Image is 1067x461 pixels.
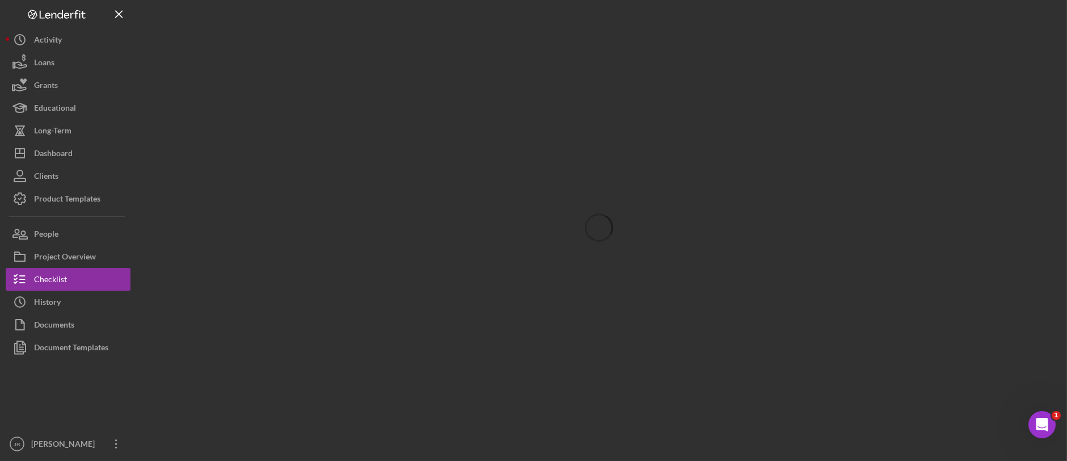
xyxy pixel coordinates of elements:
[28,433,102,458] div: [PERSON_NAME]
[6,291,130,313] button: History
[34,245,96,271] div: Project Overview
[34,74,58,99] div: Grants
[34,187,100,213] div: Product Templates
[6,187,130,210] button: Product Templates
[1028,411,1056,438] iframe: Intercom live chat
[34,268,67,294] div: Checklist
[6,119,130,142] button: Long-Term
[6,74,130,97] button: Grants
[6,165,130,187] button: Clients
[6,313,130,336] button: Documents
[34,336,108,362] div: Document Templates
[34,165,58,190] div: Clients
[6,268,130,291] button: Checklist
[34,313,74,339] div: Documents
[14,441,20,447] text: JR
[6,336,130,359] button: Document Templates
[34,223,58,248] div: People
[6,245,130,268] button: Project Overview
[1052,411,1061,420] span: 1
[34,51,54,77] div: Loans
[6,142,130,165] button: Dashboard
[6,433,130,455] button: JR[PERSON_NAME]
[34,28,62,54] div: Activity
[34,142,73,167] div: Dashboard
[6,51,130,74] button: Loans
[6,97,130,119] button: Educational
[34,97,76,122] div: Educational
[34,291,61,316] div: History
[34,119,71,145] div: Long-Term
[6,28,130,51] button: Activity
[6,223,130,245] button: People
